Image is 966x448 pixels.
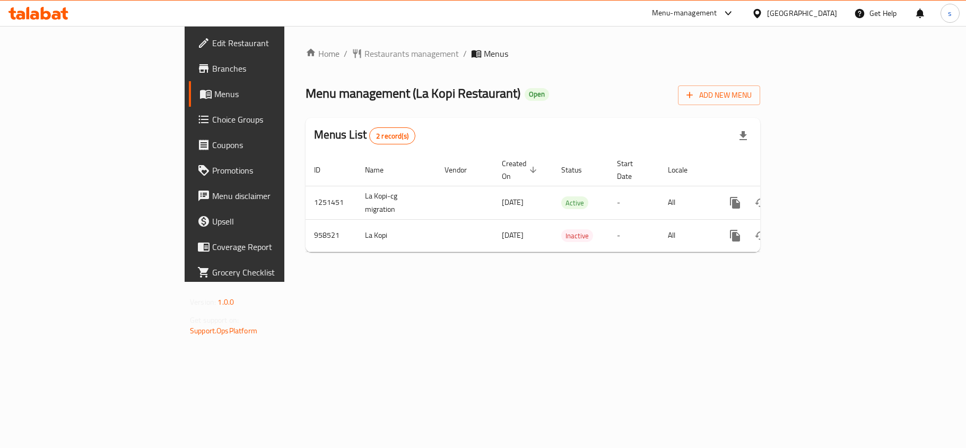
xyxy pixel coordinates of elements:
span: Grocery Checklist [212,266,337,279]
div: Total records count [369,127,415,144]
span: s [948,7,952,19]
span: Promotions [212,164,337,177]
span: Choice Groups [212,113,337,126]
button: Change Status [748,223,773,248]
a: Promotions [189,158,346,183]
nav: breadcrumb [306,47,760,60]
span: Upsell [212,215,337,228]
div: [GEOGRAPHIC_DATA] [767,7,837,19]
td: All [659,186,714,219]
a: Branches [189,56,346,81]
a: Coverage Report [189,234,346,260]
span: ID [314,163,334,176]
span: Coverage Report [212,240,337,253]
span: Menu disclaimer [212,189,337,202]
span: Edit Restaurant [212,37,337,49]
a: Upsell [189,209,346,234]
div: Export file [730,123,756,149]
span: Inactive [561,230,593,242]
span: Menus [214,88,337,100]
table: enhanced table [306,154,833,252]
span: Restaurants management [364,47,459,60]
span: Active [561,197,588,209]
td: - [608,186,659,219]
div: Inactive [561,229,593,242]
button: Change Status [748,190,773,216]
h2: Menus List [314,127,415,144]
span: Status [561,163,596,176]
span: Add New Menu [686,89,752,102]
td: La Kopi [356,219,436,252]
a: Edit Restaurant [189,30,346,56]
span: Menus [484,47,508,60]
div: Active [561,196,588,209]
button: more [723,190,748,216]
td: All [659,219,714,252]
a: Restaurants management [352,47,459,60]
span: [DATE] [502,228,524,242]
span: Name [365,163,397,176]
td: - [608,219,659,252]
a: Menus [189,81,346,107]
a: Grocery Checklist [189,260,346,285]
a: Choice Groups [189,107,346,132]
span: Version: [190,295,216,309]
span: [DATE] [502,195,524,209]
span: Vendor [445,163,481,176]
td: La Kopi-cg migration [356,186,436,219]
a: Coupons [189,132,346,158]
span: Start Date [617,157,647,183]
span: Menu management ( La Kopi Restaurant ) [306,81,520,105]
span: Locale [668,163,701,176]
span: Get support on: [190,313,239,327]
th: Actions [714,154,833,186]
button: more [723,223,748,248]
button: Add New Menu [678,85,760,105]
span: Branches [212,62,337,75]
a: Support.OpsPlatform [190,324,257,338]
span: 1.0.0 [217,295,234,309]
span: Created On [502,157,540,183]
span: Open [525,90,549,99]
span: 2 record(s) [370,131,415,141]
div: Menu-management [652,7,717,20]
a: Menu disclaimer [189,183,346,209]
div: Open [525,88,549,101]
span: Coupons [212,139,337,151]
li: / [463,47,467,60]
